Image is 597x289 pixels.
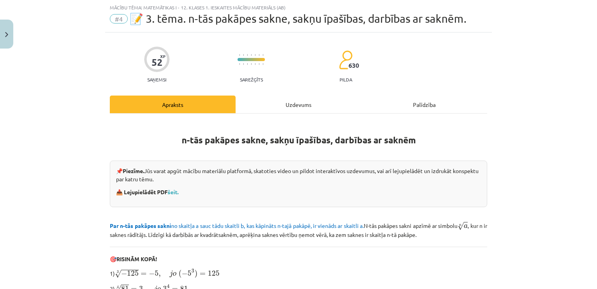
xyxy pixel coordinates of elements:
[236,96,361,113] div: Uzdevums
[239,54,240,56] img: icon-short-line-57e1e144782c952c97e751825c79c345078a6d821885a25fce030b3d8c18986b.svg
[123,167,144,174] strong: Piezīme.
[168,188,179,195] a: šeit.
[141,273,147,276] span: =
[121,271,127,276] span: −
[110,255,487,263] p: 🎯
[152,57,163,68] div: 52
[255,63,256,65] img: icon-short-line-57e1e144782c952c97e751825c79c345078a6d821885a25fce030b3d8c18986b.svg
[259,63,259,65] img: icon-short-line-57e1e144782c952c97e751825c79c345078a6d821885a25fce030b3d8c18986b.svg
[167,284,170,289] span: 4
[173,272,177,276] span: o
[247,63,248,65] img: icon-short-line-57e1e144782c952c97e751825c79c345078a6d821885a25fce030b3d8c18986b.svg
[5,32,8,37] img: icon-close-lesson-0947bae3869378f0d4975bcd49f059093ad1ed9edebbc8119c70593378902aed.svg
[182,271,188,276] span: −
[195,270,198,278] span: )
[200,273,206,276] span: =
[159,273,161,277] span: ,
[155,271,159,276] span: 5
[182,134,416,146] strong: n-tās pakāpes sakne, sakņu īpašības, darbības ar saknēm
[251,63,252,65] img: icon-short-line-57e1e144782c952c97e751825c79c345078a6d821885a25fce030b3d8c18986b.svg
[130,12,467,25] span: 📝 3. tēma. n-tās pakāpes sakne, sakņu īpašības, darbības ar saknēm.
[116,188,180,195] strong: 📥 Lejupielādēt PDF
[247,54,248,56] img: icon-short-line-57e1e144782c952c97e751825c79c345078a6d821885a25fce030b3d8c18986b.svg
[144,77,170,82] p: Saņemsi
[127,271,139,276] span: 125
[110,222,171,229] b: Par n-tās pakāpes sakni
[110,96,236,113] div: Apraksts
[361,96,487,113] div: Palīdzība
[188,271,191,276] span: 5
[255,54,256,56] img: icon-short-line-57e1e144782c952c97e751825c79c345078a6d821885a25fce030b3d8c18986b.svg
[243,63,244,65] img: icon-short-line-57e1e144782c952c97e751825c79c345078a6d821885a25fce030b3d8c18986b.svg
[263,63,263,65] img: icon-short-line-57e1e144782c952c97e751825c79c345078a6d821885a25fce030b3d8c18986b.svg
[458,222,464,230] span: √
[179,270,182,278] span: (
[116,255,157,262] b: RISINĀM KOPĀ!
[116,167,481,183] p: 📌 Jūs varat apgūt mācību materiālu platformā, skatoties video un pildot interaktīvos uzdevumus, v...
[240,77,263,82] p: Sarežģīts
[110,268,487,278] p: 1)
[263,54,263,56] img: icon-short-line-57e1e144782c952c97e751825c79c345078a6d821885a25fce030b3d8c18986b.svg
[191,269,194,273] span: 3
[464,224,468,228] span: a
[160,54,165,58] span: XP
[170,270,173,277] span: j
[243,54,244,56] img: icon-short-line-57e1e144782c952c97e751825c79c345078a6d821885a25fce030b3d8c18986b.svg
[149,271,155,276] span: −
[339,50,352,70] img: students-c634bb4e5e11cddfef0936a35e636f08e4e9abd3cc4e673bd6f9a4125e45ecb1.svg
[259,54,259,56] img: icon-short-line-57e1e144782c952c97e751825c79c345078a6d821885a25fce030b3d8c18986b.svg
[208,271,220,276] span: 125
[110,5,487,10] div: Mācību tēma: Matemātikas i - 12. klases 1. ieskaites mācību materiāls (ab)
[239,63,240,65] img: icon-short-line-57e1e144782c952c97e751825c79c345078a6d821885a25fce030b3d8c18986b.svg
[340,77,352,82] p: pilda
[110,222,364,229] span: no skaitļa a sauc tādu skaitli b, kas kāpināts n-tajā pakāpē, ir vienāds ar skaitli a.
[110,14,128,23] span: #4
[349,62,359,69] span: 630
[110,220,487,239] p: N-tās pakāpes sakni apzīmē ar simbolu , kur n ir saknes rādītājs. Līdzīgi kā darbībās ar kvadrāts...
[251,54,252,56] img: icon-short-line-57e1e144782c952c97e751825c79c345078a6d821885a25fce030b3d8c18986b.svg
[115,270,121,278] span: √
